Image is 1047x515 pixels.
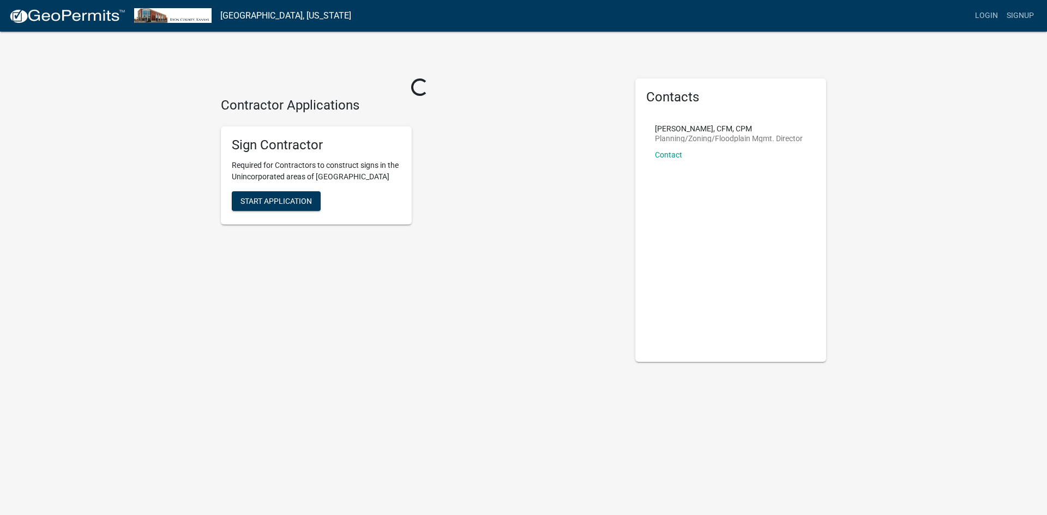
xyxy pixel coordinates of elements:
a: Login [971,5,1002,26]
wm-workflow-list-section: Contractor Applications [221,98,619,233]
h5: Sign Contractor [232,137,401,153]
img: Lyon County, Kansas [134,8,212,23]
p: Required for Contractors to construct signs in the Unincorporated areas of [GEOGRAPHIC_DATA] [232,160,401,183]
a: Signup [1002,5,1038,26]
a: Contact [655,150,682,159]
a: [GEOGRAPHIC_DATA], [US_STATE] [220,7,351,25]
p: Planning/Zoning/Floodplain Mgmt. Director [655,135,803,142]
button: Start Application [232,191,321,211]
h4: Contractor Applications [221,98,619,113]
span: Start Application [240,196,312,205]
h5: Contacts [646,89,815,105]
p: [PERSON_NAME], CFM, CPM [655,125,803,132]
